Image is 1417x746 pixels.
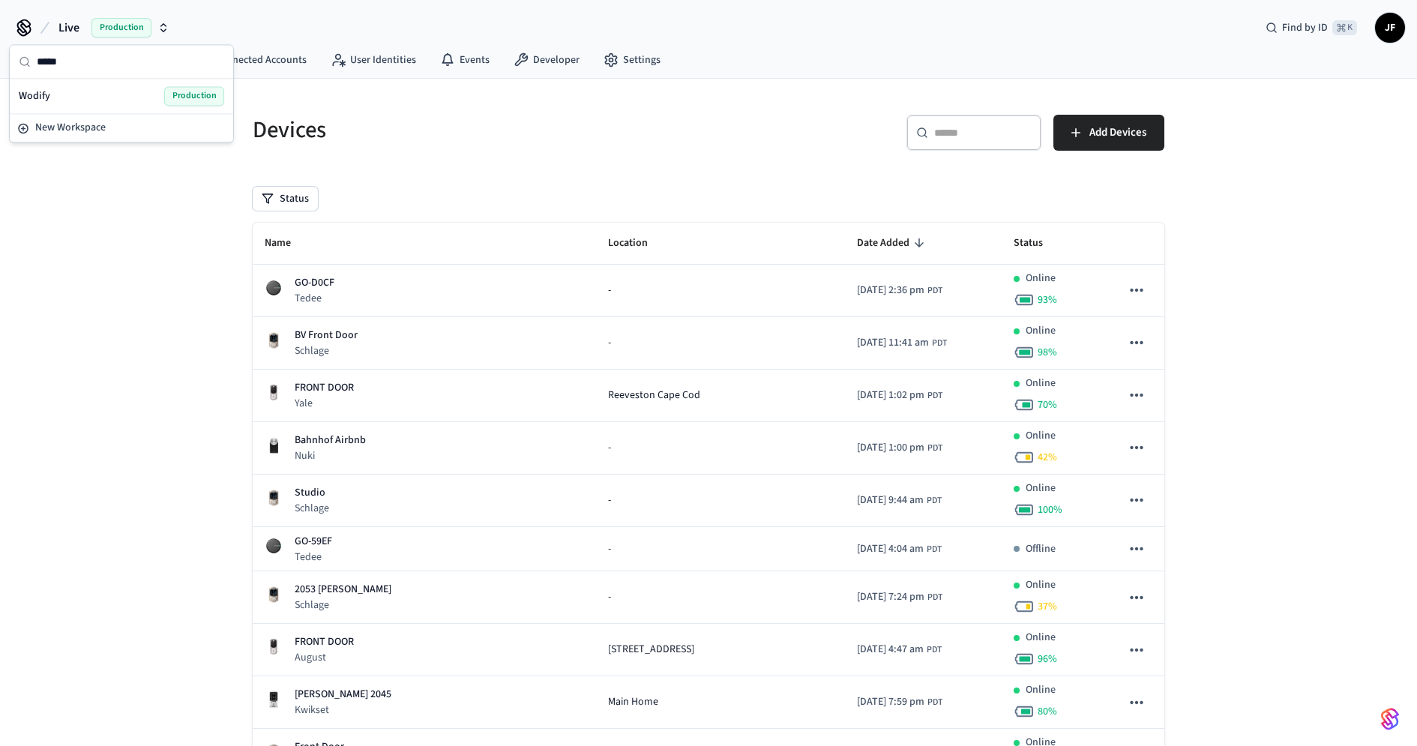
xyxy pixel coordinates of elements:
[253,187,318,211] button: Status
[1038,397,1057,412] span: 70 %
[1381,707,1399,731] img: SeamLogoGradient.69752ec5.svg
[932,337,947,350] span: PDT
[295,433,366,448] p: Bahnhof Airbnb
[164,86,224,106] span: Production
[608,440,611,456] span: -
[927,543,942,556] span: PDT
[295,485,329,501] p: Studio
[295,343,358,358] p: Schlage
[1026,630,1056,646] p: Online
[857,388,924,403] span: [DATE] 1:02 pm
[295,275,334,291] p: GO-D0CF
[1026,682,1056,698] p: Online
[1053,115,1164,151] button: Add Devices
[927,696,942,709] span: PDT
[295,703,391,718] p: Kwikset
[319,46,428,73] a: User Identities
[265,279,283,297] img: Tedee Smart Lock
[1038,292,1057,307] span: 93 %
[265,691,283,709] img: Kwikset Halo Touchscreen Wifi Enabled Smart Lock, Polished Chrome, Front
[295,291,334,306] p: Tedee
[295,650,354,665] p: August
[857,541,942,557] div: America/Los_Angeles
[295,396,354,411] p: Yale
[1026,428,1056,444] p: Online
[295,550,332,565] p: Tedee
[1038,599,1057,614] span: 37 %
[91,18,151,37] span: Production
[857,388,942,403] div: America/Los_Angeles
[295,598,391,613] p: Schlage
[857,541,924,557] span: [DATE] 4:04 am
[857,493,942,508] div: America/Los_Angeles
[1038,704,1057,719] span: 80 %
[11,115,232,140] button: New Workspace
[857,283,942,298] div: America/Los_Angeles
[608,232,667,255] span: Location
[253,115,700,145] h5: Devices
[608,335,611,351] span: -
[183,46,319,73] a: Connected Accounts
[857,335,929,351] span: [DATE] 11:41 am
[608,283,611,298] span: -
[295,448,366,463] p: Nuki
[1038,450,1057,465] span: 42 %
[927,591,942,604] span: PDT
[265,384,283,402] img: Yale Assure Touchscreen Wifi Smart Lock, Satin Nickel, Front
[1014,232,1062,255] span: Status
[592,46,673,73] a: Settings
[35,120,106,136] span: New Workspace
[857,642,924,658] span: [DATE] 4:47 am
[857,694,924,710] span: [DATE] 7:59 pm
[1332,20,1357,35] span: ⌘ K
[1026,481,1056,496] p: Online
[58,19,79,37] span: Live
[1254,14,1369,41] div: Find by ID⌘ K
[10,79,233,113] div: Suggestions
[1377,14,1404,41] span: JF
[608,589,611,605] span: -
[19,88,50,103] span: Wodify
[265,436,283,454] img: Nuki Smart Lock 3.0 Pro Black, Front
[1026,271,1056,286] p: Online
[1026,323,1056,339] p: Online
[608,642,694,658] span: [STREET_ADDRESS]
[295,634,354,650] p: FRONT DOOR
[608,388,700,403] span: Reeveston Cape Cod
[295,687,391,703] p: [PERSON_NAME] 2045
[265,537,283,555] img: Tedee Smart Lock
[927,442,942,455] span: PDT
[295,328,358,343] p: BV Front Door
[857,589,942,605] div: America/Los_Angeles
[295,534,332,550] p: GO-59EF
[1038,652,1057,667] span: 96 %
[608,541,611,557] span: -
[857,440,942,456] div: America/Los_Angeles
[265,331,283,349] img: Schlage Sense Smart Deadbolt with Camelot Trim, Front
[1089,123,1146,142] span: Add Devices
[857,232,929,255] span: Date Added
[857,694,942,710] div: America/Los_Angeles
[927,389,942,403] span: PDT
[1375,13,1405,43] button: JF
[1282,20,1328,35] span: Find by ID
[295,582,391,598] p: 2053 [PERSON_NAME]
[265,586,283,604] img: Schlage Sense Smart Deadbolt with Camelot Trim, Front
[502,46,592,73] a: Developer
[1038,502,1062,517] span: 100 %
[927,494,942,508] span: PDT
[1038,345,1057,360] span: 98 %
[295,380,354,396] p: FRONT DOOR
[857,335,947,351] div: America/Los_Angeles
[857,440,924,456] span: [DATE] 1:00 pm
[265,638,283,656] img: Yale Assure Touchscreen Wifi Smart Lock, Satin Nickel, Front
[608,493,611,508] span: -
[295,501,329,516] p: Schlage
[927,284,942,298] span: PDT
[857,493,924,508] span: [DATE] 9:44 am
[1026,541,1056,557] p: Offline
[1026,376,1056,391] p: Online
[927,643,942,657] span: PDT
[265,489,283,507] img: Schlage Sense Smart Deadbolt with Camelot Trim, Front
[428,46,502,73] a: Events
